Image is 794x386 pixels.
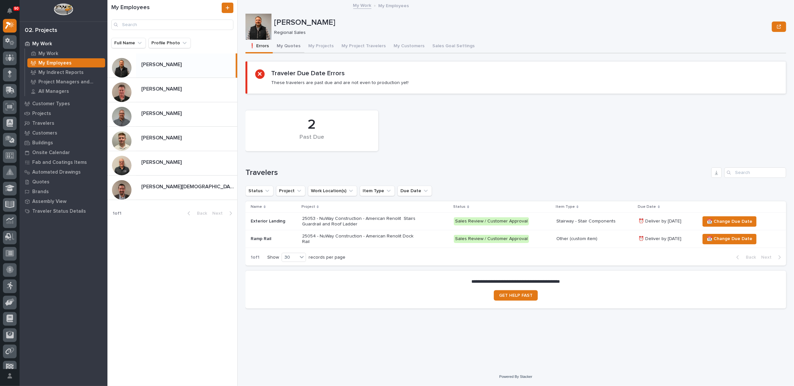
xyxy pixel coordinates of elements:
button: 📆 Change Due Date [703,216,757,227]
div: Sales Review / Customer Approval [454,235,529,243]
a: Customers [20,128,107,138]
div: Notifications90 [8,8,17,18]
p: ⏰ Deliver by [DATE] [639,219,695,224]
button: Next [759,254,786,260]
p: ⏰ Deliver by [DATE] [639,236,695,242]
p: Regional Sales [274,30,767,36]
span: Next [212,210,227,216]
button: Status [245,186,273,196]
a: My Work [25,49,107,58]
button: My Customers [390,40,428,53]
a: Assembly View [20,196,107,206]
span: Back [742,254,756,260]
p: My Work [38,51,58,57]
div: 2 [257,117,367,133]
p: Project [301,203,315,210]
button: Next [210,210,237,216]
p: Quotes [32,179,49,185]
button: ❗ Errors [245,40,273,53]
a: [PERSON_NAME][PERSON_NAME] [107,102,237,127]
input: Search [111,20,233,30]
p: These travelers are past due and are not even to production yet! [271,80,409,86]
p: [PERSON_NAME] [141,85,183,92]
a: [PERSON_NAME][PERSON_NAME] [107,53,237,78]
p: 1 of 1 [245,250,265,265]
p: [PERSON_NAME] [141,60,183,68]
p: 1 of 1 [107,206,127,222]
a: Customer Types [20,99,107,108]
a: Travelers [20,118,107,128]
p: Ramp Rail [251,236,297,242]
p: [PERSON_NAME][DEMOGRAPHIC_DATA] [141,182,236,190]
a: [PERSON_NAME][PERSON_NAME] [107,151,237,176]
a: Automated Drawings [20,167,107,177]
a: Project Managers and Engineers [25,77,107,86]
button: Back [731,254,759,260]
a: Onsite Calendar [20,148,107,157]
button: Sales Goal Settings [428,40,479,53]
p: Projects [32,111,51,117]
span: 📆 Change Due Date [707,218,752,225]
button: My Project Travelers [338,40,390,53]
p: Project Managers and Engineers [38,79,103,85]
p: 90 [14,6,19,11]
a: GET HELP FAST [494,290,538,301]
button: My Projects [304,40,338,53]
p: [PERSON_NAME] [274,18,769,27]
p: Due Date [638,203,656,210]
a: Quotes [20,177,107,187]
h1: Travelers [245,168,709,178]
div: 30 [282,254,298,261]
button: Notifications [3,4,17,18]
a: Powered By Stacker [499,375,532,379]
a: Projects [20,108,107,118]
a: Buildings [20,138,107,148]
p: Customer Types [32,101,70,107]
span: GET HELP FAST [499,293,533,298]
p: [PERSON_NAME] [141,158,183,165]
p: All Managers [38,89,69,94]
a: Traveler Status Details [20,206,107,216]
a: [PERSON_NAME][DEMOGRAPHIC_DATA][PERSON_NAME][DEMOGRAPHIC_DATA] [107,176,237,200]
p: My Employees [379,2,409,9]
p: Buildings [32,140,53,146]
a: My Work [353,1,371,9]
input: Search [724,167,786,178]
button: Project [276,186,305,196]
h2: Traveler Due Date Errors [271,69,345,77]
p: Customers [32,130,57,136]
p: Fab and Coatings Items [32,160,87,165]
p: Assembly View [32,199,66,205]
span: 📆 Change Due Date [707,235,752,243]
p: 25054 - NuWay Construction - American Renolit Dock Rail [302,234,416,245]
tr: Exterior Landing25053 - NuWay Construction - American Renolit Stairs Guardrail and Roof LadderSal... [245,213,786,230]
a: All Managers [25,87,107,96]
p: Traveler Status Details [32,208,86,214]
button: Profile Photo [148,38,191,48]
p: My Work [32,41,52,47]
p: Stairway - Stair Components [556,219,633,224]
p: [PERSON_NAME] [141,134,183,141]
img: Workspace Logo [54,3,73,15]
button: 📆 Change Due Date [703,234,757,244]
p: Name [251,203,262,210]
div: Sales Review / Customer Approval [454,217,529,225]
span: Back [193,210,207,216]
p: Automated Drawings [32,169,81,175]
tr: Ramp Rail25054 - NuWay Construction - American Renolit Dock RailSales Review / Customer ApprovalO... [245,230,786,248]
p: Show [267,255,279,260]
p: Exterior Landing [251,219,297,224]
button: Back [182,210,210,216]
button: My Quotes [273,40,304,53]
button: Due Date [397,186,432,196]
p: Other (custom item) [556,236,633,242]
a: My Work [20,39,107,49]
a: [PERSON_NAME][PERSON_NAME] [107,78,237,102]
div: Past Due [257,134,367,148]
p: Travelers [32,121,54,126]
a: My Employees [25,58,107,67]
button: Work Location(s) [308,186,357,196]
p: Brands [32,189,49,195]
div: 02. Projects [25,27,57,34]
